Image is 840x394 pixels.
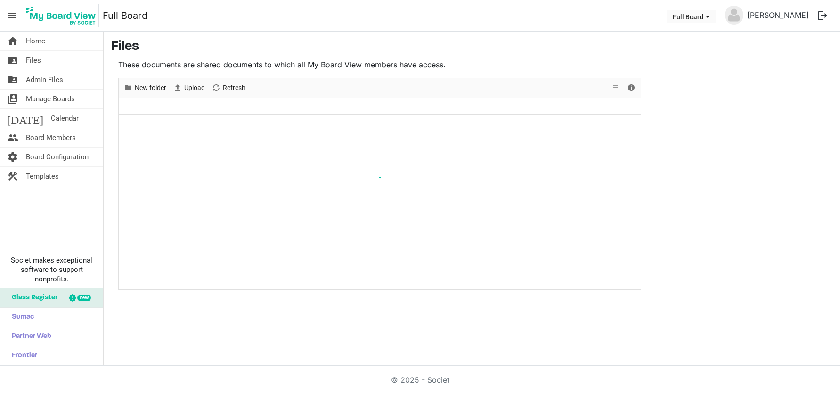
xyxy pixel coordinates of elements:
[7,90,18,108] span: switch_account
[26,32,45,50] span: Home
[118,59,641,70] p: These documents are shared documents to which all My Board View members have access.
[51,109,79,128] span: Calendar
[7,167,18,186] span: construction
[111,39,832,55] h3: Files
[7,32,18,50] span: home
[667,10,716,23] button: Full Board dropdownbutton
[7,327,51,346] span: Partner Web
[7,70,18,89] span: folder_shared
[7,128,18,147] span: people
[103,6,147,25] a: Full Board
[7,288,57,307] span: Glass Register
[725,6,743,25] img: no-profile-picture.svg
[813,6,832,25] button: logout
[26,128,76,147] span: Board Members
[7,308,34,327] span: Sumac
[7,346,37,365] span: Frontier
[26,70,63,89] span: Admin Files
[26,90,75,108] span: Manage Boards
[23,4,103,27] a: My Board View Logo
[77,295,91,301] div: new
[743,6,813,25] a: [PERSON_NAME]
[7,148,18,166] span: settings
[26,51,41,70] span: Files
[4,255,99,284] span: Societ makes exceptional software to support nonprofits.
[3,7,21,25] span: menu
[7,51,18,70] span: folder_shared
[391,375,449,385] a: © 2025 - Societ
[23,4,99,27] img: My Board View Logo
[26,167,59,186] span: Templates
[7,109,43,128] span: [DATE]
[26,148,89,166] span: Board Configuration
